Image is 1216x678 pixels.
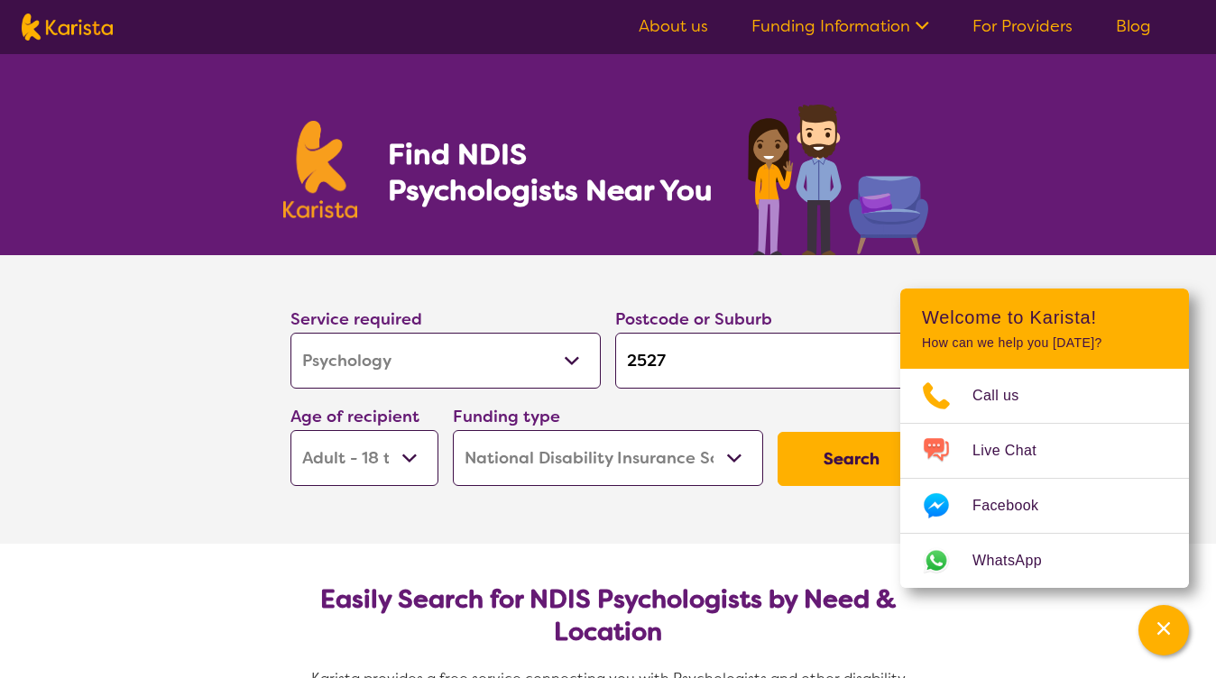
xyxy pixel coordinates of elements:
[639,15,708,37] a: About us
[305,583,911,648] h2: Easily Search for NDIS Psychologists by Need & Location
[972,547,1064,574] span: WhatsApp
[290,406,419,427] label: Age of recipient
[972,437,1058,464] span: Live Chat
[615,333,926,389] input: Type
[922,307,1167,328] h2: Welcome to Karista!
[388,136,722,208] h1: Find NDIS Psychologists Near You
[900,534,1189,588] a: Web link opens in a new tab.
[290,308,422,330] label: Service required
[778,432,926,486] button: Search
[900,289,1189,588] div: Channel Menu
[922,335,1167,351] p: How can we help you [DATE]?
[972,492,1060,519] span: Facebook
[972,382,1041,409] span: Call us
[283,121,357,218] img: Karista logo
[453,406,560,427] label: Funding type
[972,15,1073,37] a: For Providers
[1138,605,1189,655] button: Channel Menu
[900,369,1189,588] ul: Choose channel
[751,15,929,37] a: Funding Information
[22,14,113,41] img: Karista logo
[615,308,772,330] label: Postcode or Suburb
[1116,15,1151,37] a: Blog
[742,97,933,255] img: psychology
